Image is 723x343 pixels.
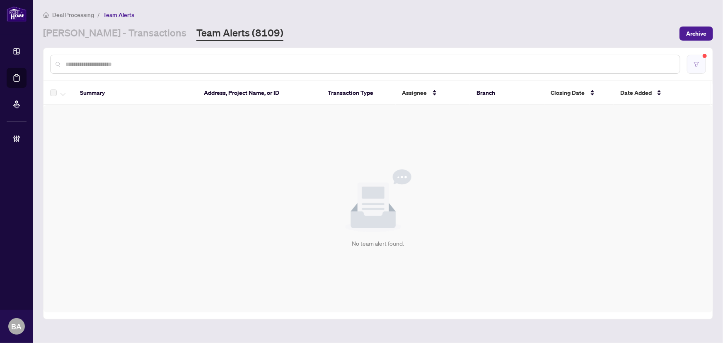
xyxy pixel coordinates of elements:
[196,26,283,41] a: Team Alerts (8109)
[690,314,715,339] button: Open asap
[694,61,699,67] span: filter
[97,10,100,19] li: /
[402,88,427,97] span: Assignee
[345,169,411,232] img: Null State Icon
[197,81,321,105] th: Address, Project Name, or ID
[7,6,27,22] img: logo
[12,321,22,332] span: BA
[43,12,49,18] span: home
[103,11,134,19] span: Team Alerts
[352,239,404,248] div: No team alert found.
[470,81,544,105] th: Branch
[544,81,614,105] th: Closing Date
[52,11,94,19] span: Deal Processing
[620,88,652,97] span: Date Added
[321,81,396,105] th: Transaction Type
[73,81,197,105] th: Summary
[686,27,706,40] span: Archive
[614,81,703,105] th: Date Added
[687,55,706,74] button: filter
[551,88,585,97] span: Closing Date
[396,81,470,105] th: Assignee
[43,26,186,41] a: [PERSON_NAME] - Transactions
[679,27,713,41] button: Archive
